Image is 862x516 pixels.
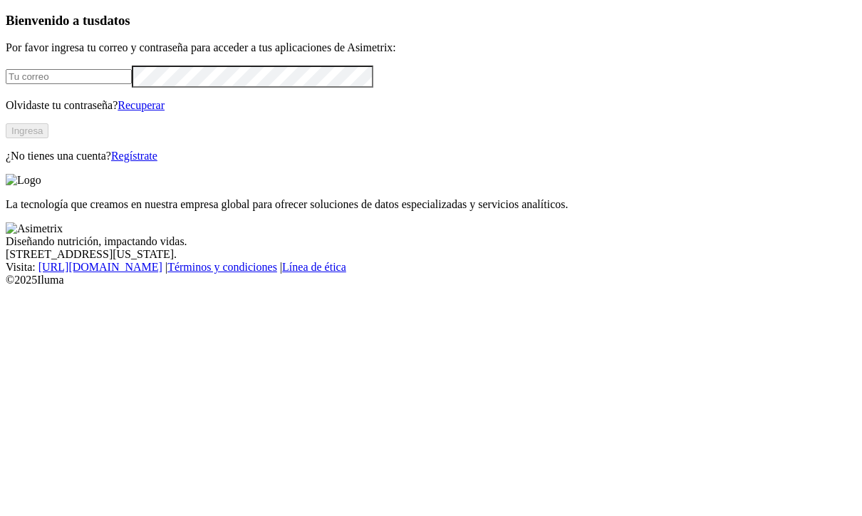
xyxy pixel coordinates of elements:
div: Visita : | | [6,262,856,274]
p: La tecnología que creamos en nuestra empresa global para ofrecer soluciones de datos especializad... [6,199,856,212]
p: Por favor ingresa tu correo y contraseña para acceder a tus aplicaciones de Asimetrix: [6,42,856,55]
div: [STREET_ADDRESS][US_STATE]. [6,249,856,262]
h3: Bienvenido a tus [6,14,856,29]
a: Términos y condiciones [167,262,277,274]
a: [URL][DOMAIN_NAME] [38,262,162,274]
div: © 2025 Iluma [6,274,856,287]
a: Línea de ética [282,262,346,274]
span: datos [100,14,130,29]
img: Asimetrix [6,223,63,236]
div: Diseñando nutrición, impactando vidas. [6,236,856,249]
img: Logo [6,175,41,187]
p: ¿No tienes una cuenta? [6,150,856,163]
p: Olvidaste tu contraseña? [6,100,856,113]
input: Tu correo [6,70,132,85]
button: Ingresa [6,124,48,139]
a: Regístrate [111,150,157,162]
a: Recuperar [118,100,165,112]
